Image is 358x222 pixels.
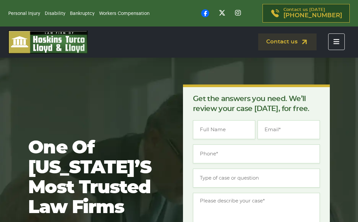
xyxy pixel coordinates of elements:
img: logo [8,30,88,54]
input: Full Name [193,120,255,139]
input: Email* [258,120,320,139]
p: Get the answers you need. We’ll review your case [DATE], for free. [193,94,320,114]
span: [PHONE_NUMBER] [283,12,342,19]
a: Contact us [258,33,317,50]
a: Disability [45,11,65,16]
a: Bankruptcy [70,11,94,16]
p: Contact us [DATE] [283,8,342,19]
input: Phone* [193,144,320,163]
button: Toggle navigation [328,33,345,50]
a: Personal Injury [8,11,40,16]
input: Type of case or question [193,169,320,188]
a: Contact us [DATE][PHONE_NUMBER] [263,4,350,23]
a: Workers Compensation [99,11,149,16]
h1: One of [US_STATE]’s most trusted law firms [28,138,162,218]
